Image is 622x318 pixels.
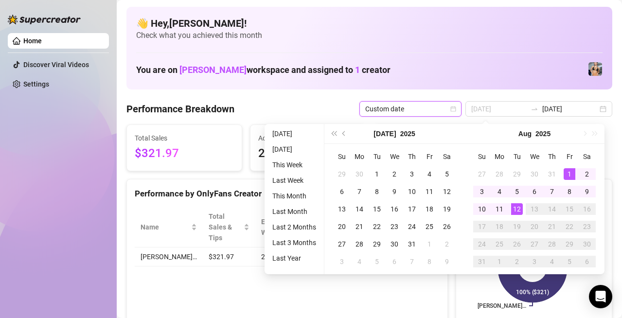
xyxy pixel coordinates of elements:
div: 2 [581,168,593,180]
span: $321.97 [135,144,234,163]
h1: You are on workspace and assigned to creator [136,65,391,75]
td: 2025-08-13 [526,200,543,218]
td: 2025-08-18 [491,218,508,235]
div: 7 [546,186,558,197]
td: 2025-08-27 [526,235,543,253]
div: 30 [354,168,365,180]
div: 22 [371,221,383,232]
div: 11 [494,203,505,215]
div: 24 [476,238,488,250]
td: 2025-08-14 [543,200,561,218]
td: 2025-07-02 [386,165,403,183]
td: 2025-08-16 [578,200,596,218]
text: [PERSON_NAME]… [478,303,526,310]
div: 27 [529,238,540,250]
th: Su [333,148,351,165]
div: 5 [371,256,383,267]
div: 6 [389,256,400,267]
td: 2025-08-06 [526,183,543,200]
div: 31 [546,168,558,180]
th: Sa [438,148,456,165]
th: We [526,148,543,165]
div: 13 [529,203,540,215]
th: Tu [508,148,526,165]
td: 2025-07-14 [351,200,368,218]
td: [PERSON_NAME]… [135,247,203,266]
td: 2025-08-23 [578,218,596,235]
td: 2025-08-03 [473,183,491,200]
th: Tu [368,148,386,165]
td: 2025-08-25 [491,235,508,253]
th: Mo [351,148,368,165]
th: Th [403,148,421,165]
div: 31 [406,238,418,250]
div: 30 [389,238,400,250]
span: Total Sales & Tips [209,211,242,243]
li: Last Week [268,175,320,186]
td: 2025-08-09 [578,183,596,200]
div: 27 [336,238,348,250]
td: 2025-08-06 [386,253,403,270]
div: 9 [389,186,400,197]
div: 19 [511,221,523,232]
div: 26 [511,238,523,250]
span: Name [141,222,189,232]
td: 2025-07-25 [421,218,438,235]
td: 2025-07-01 [368,165,386,183]
div: 22 [564,221,575,232]
span: calendar [450,106,456,112]
span: to [531,105,538,113]
td: 2025-07-04 [421,165,438,183]
li: Last 2 Months [268,221,320,233]
div: 13 [336,203,348,215]
td: 2025-08-10 [473,200,491,218]
span: 1 [355,65,360,75]
td: 2025-07-24 [403,218,421,235]
td: 26.5 h [255,247,312,266]
td: 2025-07-28 [351,235,368,253]
div: 10 [476,203,488,215]
td: 2025-07-03 [403,165,421,183]
span: 259 [258,144,357,163]
td: 2025-08-24 [473,235,491,253]
th: Fr [421,148,438,165]
div: 19 [441,203,453,215]
a: Settings [23,80,49,88]
div: 14 [354,203,365,215]
div: 4 [354,256,365,267]
td: 2025-07-27 [333,235,351,253]
div: 6 [581,256,593,267]
div: 31 [476,256,488,267]
th: Sa [578,148,596,165]
div: 7 [406,256,418,267]
td: 2025-07-30 [526,165,543,183]
td: 2025-08-30 [578,235,596,253]
td: 2025-07-29 [368,235,386,253]
div: 1 [424,238,435,250]
a: Home [23,37,42,45]
td: 2025-08-19 [508,218,526,235]
th: Total Sales & Tips [203,207,255,247]
td: 2025-08-02 [578,165,596,183]
th: Name [135,207,203,247]
div: 3 [406,168,418,180]
td: 2025-08-07 [403,253,421,270]
div: 10 [406,186,418,197]
td: 2025-07-06 [333,183,351,200]
td: 2025-07-22 [368,218,386,235]
td: 2025-08-17 [473,218,491,235]
td: 2025-07-11 [421,183,438,200]
td: 2025-07-28 [491,165,508,183]
li: Last 3 Months [268,237,320,248]
li: Last Month [268,206,320,217]
div: 24 [406,221,418,232]
td: 2025-07-09 [386,183,403,200]
div: 7 [354,186,365,197]
div: Open Intercom Messenger [589,285,612,308]
td: 2025-07-30 [386,235,403,253]
div: 18 [424,203,435,215]
div: 15 [371,203,383,215]
span: Custom date [365,102,456,116]
div: 11 [424,186,435,197]
div: Est. Hours Worked [261,216,298,238]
